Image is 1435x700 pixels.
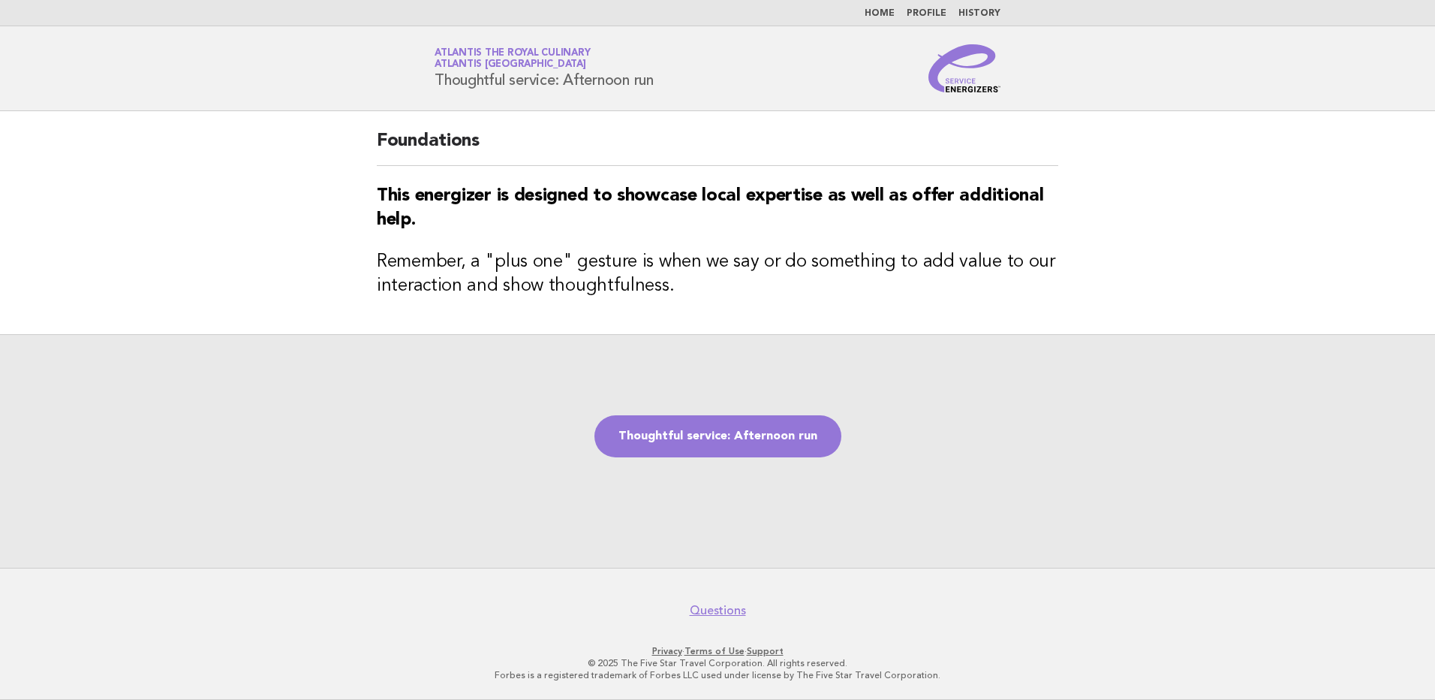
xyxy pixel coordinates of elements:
[377,250,1058,298] h3: Remember, a "plus one" gesture is when we say or do something to add value to our interaction and...
[258,669,1177,681] p: Forbes is a registered trademark of Forbes LLC used under license by The Five Star Travel Corpora...
[377,187,1043,229] strong: This energizer is designed to showcase local expertise as well as offer additional help.
[747,646,784,656] a: Support
[435,48,590,69] a: Atlantis the Royal CulinaryAtlantis [GEOGRAPHIC_DATA]
[907,9,946,18] a: Profile
[258,657,1177,669] p: © 2025 The Five Star Travel Corporation. All rights reserved.
[258,645,1177,657] p: · ·
[865,9,895,18] a: Home
[435,49,654,88] h1: Thoughtful service: Afternoon run
[684,646,745,656] a: Terms of Use
[594,415,841,457] a: Thoughtful service: Afternoon run
[928,44,1000,92] img: Service Energizers
[958,9,1000,18] a: History
[690,603,746,618] a: Questions
[652,646,682,656] a: Privacy
[377,129,1058,166] h2: Foundations
[435,60,586,70] span: Atlantis [GEOGRAPHIC_DATA]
